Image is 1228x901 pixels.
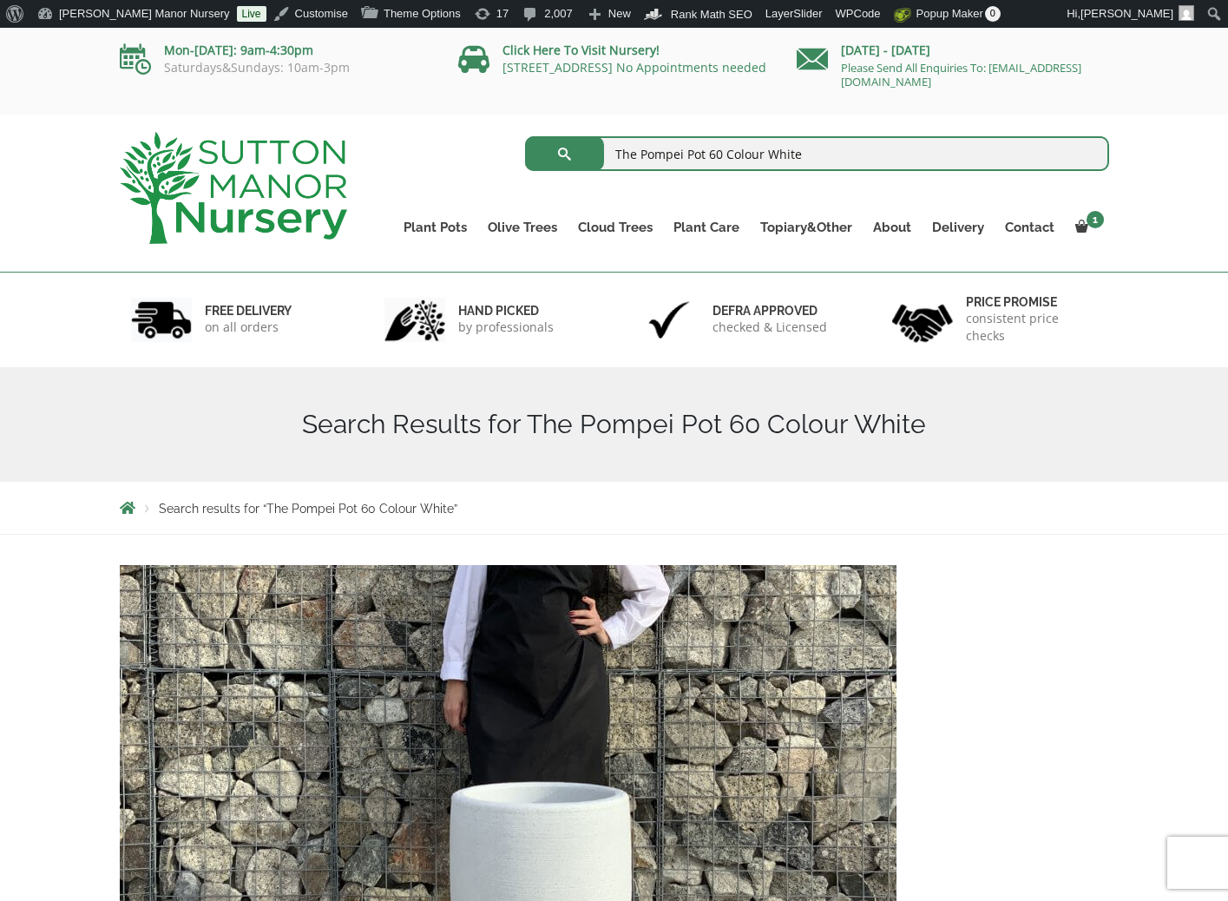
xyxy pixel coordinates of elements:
[1065,215,1109,240] a: 1
[502,42,660,58] a: Click Here To Visit Nursery!
[120,61,432,75] p: Saturdays&Sundays: 10am-3pm
[131,298,192,342] img: 1.jpg
[841,60,1081,89] a: Please Send All Enquiries To: [EMAIL_ADDRESS][DOMAIN_NAME]
[663,215,750,240] a: Plant Care
[205,319,292,336] p: on all orders
[1080,7,1173,20] span: [PERSON_NAME]
[639,298,699,342] img: 3.jpg
[1087,211,1104,228] span: 1
[797,40,1109,61] p: [DATE] - [DATE]
[205,303,292,319] h6: FREE DELIVERY
[120,742,896,759] a: The Pompei Pot 60 Colour White Granite
[120,132,347,244] img: logo
[458,303,554,319] h6: hand picked
[120,40,432,61] p: Mon-[DATE]: 9am-4:30pm
[892,293,953,346] img: 4.jpg
[995,215,1065,240] a: Contact
[863,215,922,240] a: About
[384,298,445,342] img: 2.jpg
[393,215,477,240] a: Plant Pots
[120,501,1109,515] nav: Breadcrumbs
[477,215,568,240] a: Olive Trees
[568,215,663,240] a: Cloud Trees
[671,8,752,21] span: Rank Math SEO
[713,319,827,336] p: checked & Licensed
[237,6,266,22] a: Live
[750,215,863,240] a: Topiary&Other
[502,59,766,76] a: [STREET_ADDRESS] No Appointments needed
[966,294,1098,310] h6: Price promise
[922,215,995,240] a: Delivery
[966,310,1098,345] p: consistent price checks
[159,502,457,516] span: Search results for “The Pompei Pot 60 Colour White”
[525,136,1109,171] input: Search...
[458,319,554,336] p: by professionals
[713,303,827,319] h6: Defra approved
[985,6,1001,22] span: 0
[120,409,1109,440] h1: Search Results for The Pompei Pot 60 Colour White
